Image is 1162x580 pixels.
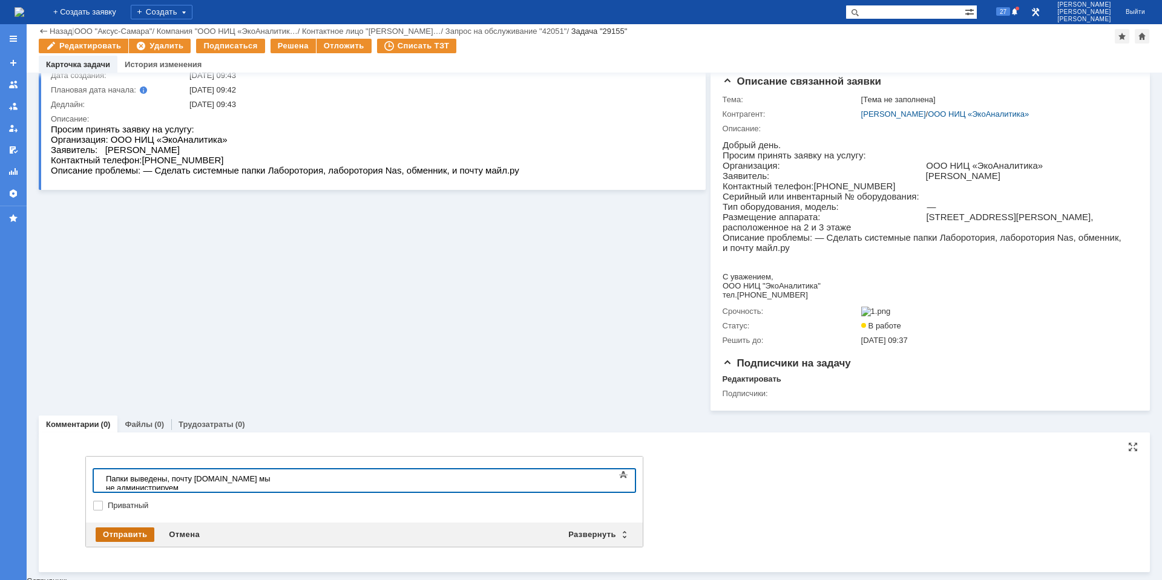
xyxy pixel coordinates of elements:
[4,75,23,94] a: Заявки на командах
[189,100,687,109] div: [DATE] 09:43
[861,109,926,119] a: [PERSON_NAME]
[5,5,177,23] div: ​Папки выведены, почту [DOMAIN_NAME] мы не администрируем
[46,60,110,69] a: Карточка задачи
[72,26,74,35] div: |
[861,307,891,316] img: 1.png
[154,420,164,429] div: (0)
[235,420,245,429] div: (0)
[616,468,631,482] span: Показать панель инструментов
[861,95,1132,105] div: [Тема не заполнена]
[4,162,23,181] a: Отчеты
[723,124,1134,134] div: Описание:
[91,31,172,41] span: [PHONE_NUMBER]
[571,27,628,36] div: Задача "29155"
[1028,5,1043,19] a: Перейти в интерфейс администратора
[189,71,687,80] div: [DATE] 09:43
[861,321,901,330] span: В работе
[157,27,302,36] div: /
[15,7,24,17] a: Перейти на домашнюю страницу
[108,501,633,510] label: Приватный
[125,60,202,69] a: История изменения
[4,53,23,73] a: Создать заявку
[723,321,859,331] div: Статус:
[15,7,24,17] img: logo
[46,420,99,429] a: Комментарии
[302,27,441,36] a: Контактное лицо "[PERSON_NAME]…
[445,27,571,36] div: /
[965,5,977,17] span: Расширенный поиск
[51,114,689,124] div: Описание:
[74,27,157,36] div: /
[131,5,192,19] div: Создать
[1135,29,1149,44] div: Сделать домашней страницей
[861,336,908,345] span: [DATE] 09:37
[1057,1,1111,8] span: [PERSON_NAME]
[723,389,859,399] div: Подписчики:
[4,119,23,138] a: Мои заявки
[723,336,859,345] div: Решить до:
[4,184,23,203] a: Настройки
[4,140,23,160] a: Мои согласования
[723,76,881,87] span: Описание связанной заявки
[1128,442,1138,452] div: На всю страницу
[125,420,153,429] a: Файлы
[91,47,172,57] span: [PHONE_NUMBER]
[723,374,781,384] div: Редактировать
[51,71,187,80] div: Дата создания:
[1115,29,1129,44] div: Добавить в избранное
[157,27,298,36] a: Компания "ООО НИЦ «ЭкоАналитик…
[4,97,23,116] a: Заявки в моей ответственности
[51,100,187,109] div: Дедлайн:
[189,85,687,95] div: [DATE] 09:42
[723,307,859,316] div: Срочность:
[996,7,1010,16] span: 27
[861,109,1132,119] div: /
[723,109,859,119] div: Контрагент:
[723,357,851,369] span: Подписчики на задачу
[101,420,111,429] div: (0)
[302,27,445,36] div: /
[50,27,72,36] a: Назад
[1057,8,1111,16] span: [PERSON_NAME]
[179,420,234,429] a: Трудозатраты
[723,95,859,105] div: Тема:
[74,27,153,36] a: ООО "Аксус-Самара"
[1057,16,1111,23] span: [PERSON_NAME]
[51,85,172,95] div: Плановая дата начала:
[928,109,1029,119] a: ООО НИЦ «ЭкоАналитика»
[445,27,567,36] a: Запрос на обслуживание "42051"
